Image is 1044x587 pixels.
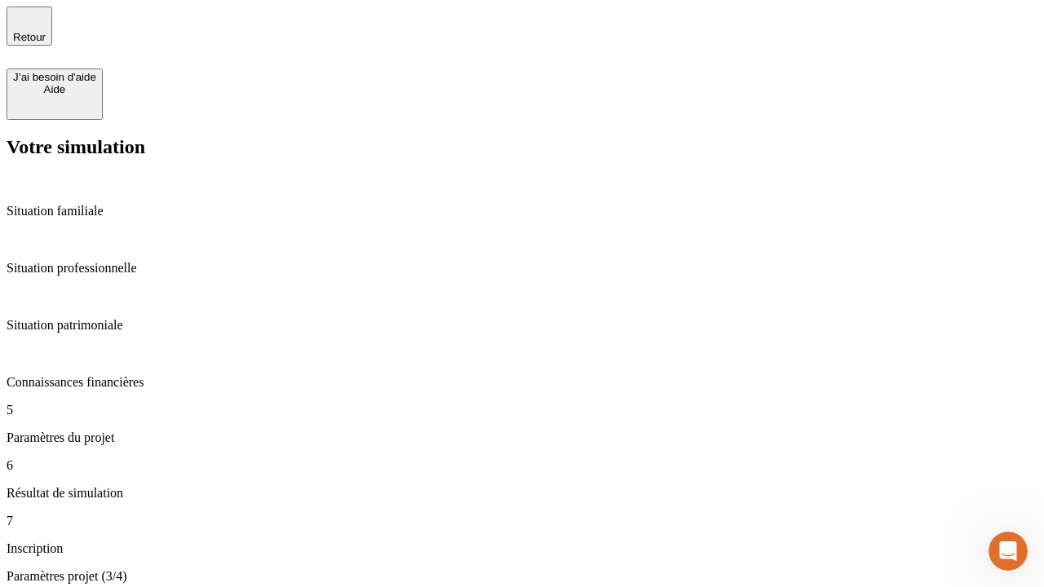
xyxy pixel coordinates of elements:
[13,83,96,95] div: Aide
[7,136,1037,158] h2: Votre simulation
[7,68,103,120] button: J’ai besoin d'aideAide
[7,569,1037,584] p: Paramètres projet (3/4)
[989,532,1028,571] iframe: Intercom live chat
[7,403,1037,417] p: 5
[7,541,1037,556] p: Inscription
[7,261,1037,276] p: Situation professionnelle
[7,458,1037,473] p: 6
[13,71,96,83] div: J’ai besoin d'aide
[13,31,46,43] span: Retour
[7,430,1037,445] p: Paramètres du projet
[7,486,1037,501] p: Résultat de simulation
[7,318,1037,333] p: Situation patrimoniale
[7,375,1037,390] p: Connaissances financières
[7,204,1037,218] p: Situation familiale
[7,7,52,46] button: Retour
[7,514,1037,528] p: 7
